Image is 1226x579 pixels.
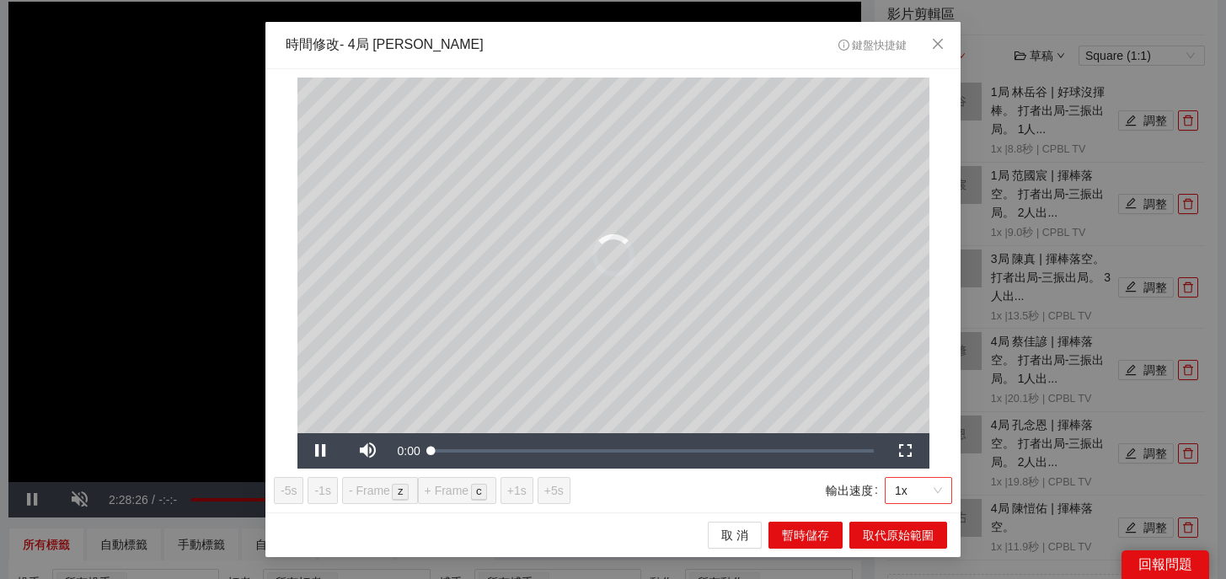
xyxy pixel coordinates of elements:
[308,477,337,504] button: -1s
[297,78,929,433] div: Video Player
[286,35,484,55] div: 時間修改 - 4局 [PERSON_NAME]
[863,526,934,544] span: 取代原始範圍
[768,522,843,549] button: 暫時儲存
[431,449,874,453] div: Progress Bar
[274,477,303,504] button: -5s
[538,477,570,504] button: +5s
[882,433,929,469] button: Fullscreen
[501,477,533,504] button: +1s
[345,433,392,469] button: Mute
[297,433,345,469] button: Pause
[418,477,496,504] button: + Framec
[1122,550,1209,579] div: 回報問題
[398,444,420,458] span: 0:00
[708,522,762,549] button: 取 消
[849,522,947,549] button: 取代原始範圍
[721,526,748,544] span: 取 消
[826,477,885,504] label: 輸出速度
[915,22,961,67] button: Close
[895,478,942,503] span: 1x
[931,37,945,51] span: close
[782,526,829,544] span: 暫時儲存
[838,40,849,51] span: info-circle
[838,40,907,51] span: 鍵盤快捷鍵
[342,477,418,504] button: - Framez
